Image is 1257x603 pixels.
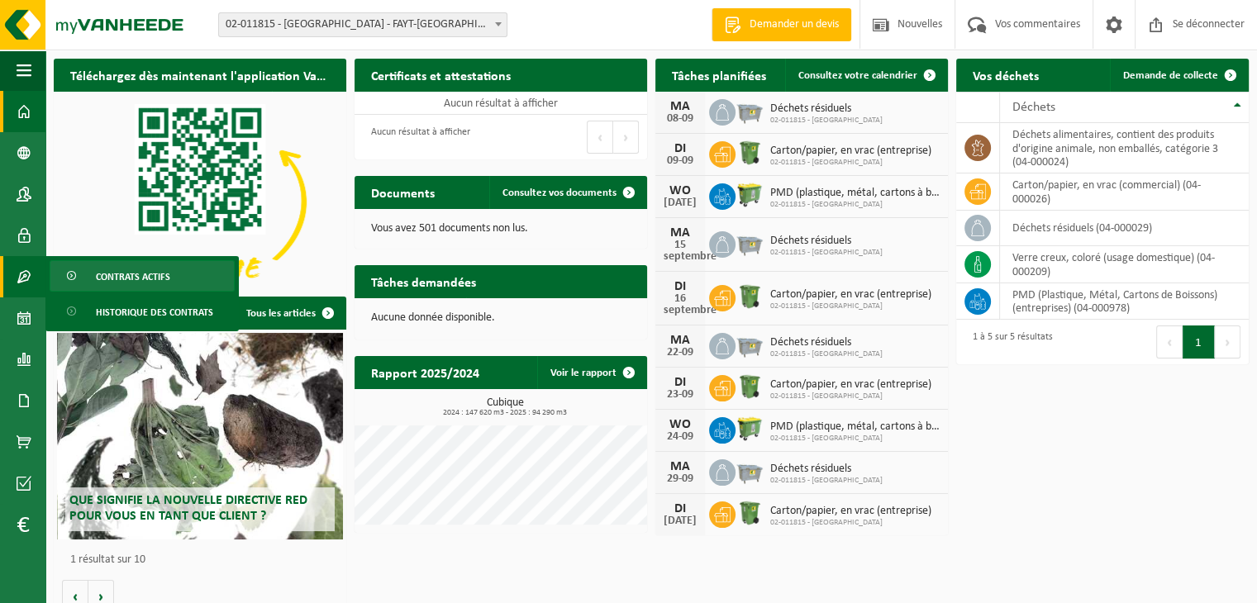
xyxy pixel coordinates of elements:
[487,396,524,409] font: Cubique
[1123,70,1218,81] font: Demande de collecte
[785,59,946,92] a: Consultez votre calendrier
[667,154,693,167] font: 09-09
[444,97,558,110] font: Aucun résultat à afficher
[973,70,1039,83] font: Vos déchets
[669,418,691,431] font: WO
[667,388,693,401] font: 23-09
[770,200,883,209] font: 02-011815 - [GEOGRAPHIC_DATA]
[57,333,344,539] a: Que signifie la nouvelle directive RED pour vous en tant que client ?
[750,18,839,31] font: Demander un devis
[371,277,476,290] font: Tâches demandées
[736,330,764,358] img: WB-2500-GAL-GY-01
[770,349,883,358] font: 02-011815 - [GEOGRAPHIC_DATA]
[371,311,495,324] font: Aucune donnée disponible.
[50,296,235,327] a: Historique des contrats
[219,13,507,36] span: 02-011815 - HÔTEL DU VAL FAYT - FAYT-LEZ-MANAGE
[973,332,1053,342] font: 1 à 5 sur 5 résultats
[736,283,764,311] img: WB-0370-HPE-GN-50
[664,239,717,263] font: 15 septembre
[770,476,883,485] font: 02-011815 - [GEOGRAPHIC_DATA]
[770,301,883,311] font: 02-011815 - [GEOGRAPHIC_DATA]
[670,226,690,240] font: MA
[233,297,345,330] a: Tous les articles
[587,121,613,154] button: Previous
[770,392,883,401] font: 02-011815 - [GEOGRAPHIC_DATA]
[70,70,373,83] font: Téléchargez dès maintenant l'application Vanheede+ !
[664,292,717,316] font: 16 septembre
[770,235,851,247] font: Déchets résiduels
[770,145,931,157] font: Carton/papier, en vrac (entreprise)
[664,515,697,527] font: [DATE]
[502,188,617,198] font: Consultez vos documents
[50,260,235,292] a: Contrats actifs
[1156,325,1183,358] button: Previous
[674,502,686,515] font: DI
[736,457,764,485] img: WB-2500-GAL-GY-01
[670,460,690,473] font: MA
[371,188,435,201] font: Documents
[672,70,766,83] font: Tâches planifiées
[1110,59,1247,92] a: Demande de collecte
[669,184,691,197] font: WO
[770,158,883,167] font: 02-011815 - [GEOGRAPHIC_DATA]
[674,376,686,389] font: DI
[69,494,307,523] font: Que signifie la nouvelle directive RED pour vous en tant que client ?
[667,346,693,358] font: 22-09
[371,368,479,381] font: Rapport 2025/2024
[736,181,764,209] img: WB-0660-HPE-GN-50
[770,248,883,257] font: 02-011815 - [GEOGRAPHIC_DATA]
[371,127,470,137] font: Aucun résultat à afficher
[670,100,690,113] font: MA
[736,415,764,443] img: WB-0660-HPE-GN-50
[770,187,1028,199] font: PMD (plastique, métal, cartons à boissons) (entreprises)
[770,518,883,527] font: 02-011815 - [GEOGRAPHIC_DATA]
[712,8,851,41] a: Demander un devis
[371,222,528,235] font: Vous avez 501 documents non lus.
[1215,325,1240,358] button: Next
[770,336,851,349] font: Déchets résiduels
[736,97,764,125] img: WB-2500-GAL-GY-01
[898,18,942,31] font: Nouvelles
[770,116,883,125] font: 02-011815 - [GEOGRAPHIC_DATA]
[1012,222,1152,235] font: déchets résiduels (04-000029)
[1012,252,1215,278] font: verre creux, coloré (usage domestique) (04-000209)
[667,472,693,485] font: 29-09
[371,70,511,83] font: Certificats et attestations
[443,408,567,417] font: 2024 : 147 620 m3 - 2025 : 94 290 m3
[670,334,690,347] font: MA
[1012,179,1201,205] font: carton/papier, en vrac (commercial) (04-000026)
[667,430,693,443] font: 24-09
[96,308,213,318] font: Historique des contrats
[1183,325,1215,358] button: 1
[770,378,931,391] font: Carton/papier, en vrac (entreprise)
[537,356,645,389] a: Voir le rapport
[96,273,170,283] font: Contrats actifs
[736,499,764,527] img: WB-0370-HPE-GN-50
[770,505,931,517] font: Carton/papier, en vrac (entreprise)
[1012,101,1055,114] font: Déchets
[736,373,764,401] img: WB-0370-HPE-GN-50
[613,121,639,154] button: Next
[1012,129,1218,169] font: déchets alimentaires, contient des produits d'origine animale, non emballés, catégorie 3 (04-000024)
[246,308,316,319] font: Tous les articles
[1173,18,1245,31] font: Se déconnecter
[798,70,917,81] font: Consultez votre calendrier
[1012,289,1217,315] font: PMD (Plastique, Métal, Cartons de Boissons) (entreprises) (04-000978)
[995,18,1080,31] font: Vos commentaires
[736,229,764,257] img: WB-2500-GAL-GY-01
[770,463,851,475] font: Déchets résiduels
[770,434,883,443] font: 02-011815 - [GEOGRAPHIC_DATA]
[770,102,851,115] font: Déchets résiduels
[70,553,145,566] font: 1 résultat sur 10
[226,18,564,31] font: 02-011815 - [GEOGRAPHIC_DATA] - FAYT-[GEOGRAPHIC_DATA]-MANAGE
[550,368,617,378] font: Voir le rapport
[674,280,686,293] font: DI
[736,139,764,167] img: WB-0370-HPE-GN-50
[770,288,931,301] font: Carton/papier, en vrac (entreprise)
[667,112,693,125] font: 08-09
[218,12,507,37] span: 02-011815 - HÔTEL DU VAL FAYT - FAYT-LEZ-MANAGE
[54,92,346,311] img: Téléchargez l'application VHEPlus
[770,420,1028,433] font: PMD (plastique, métal, cartons à boissons) (entreprises)
[674,142,686,155] font: DI
[664,197,697,209] font: [DATE]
